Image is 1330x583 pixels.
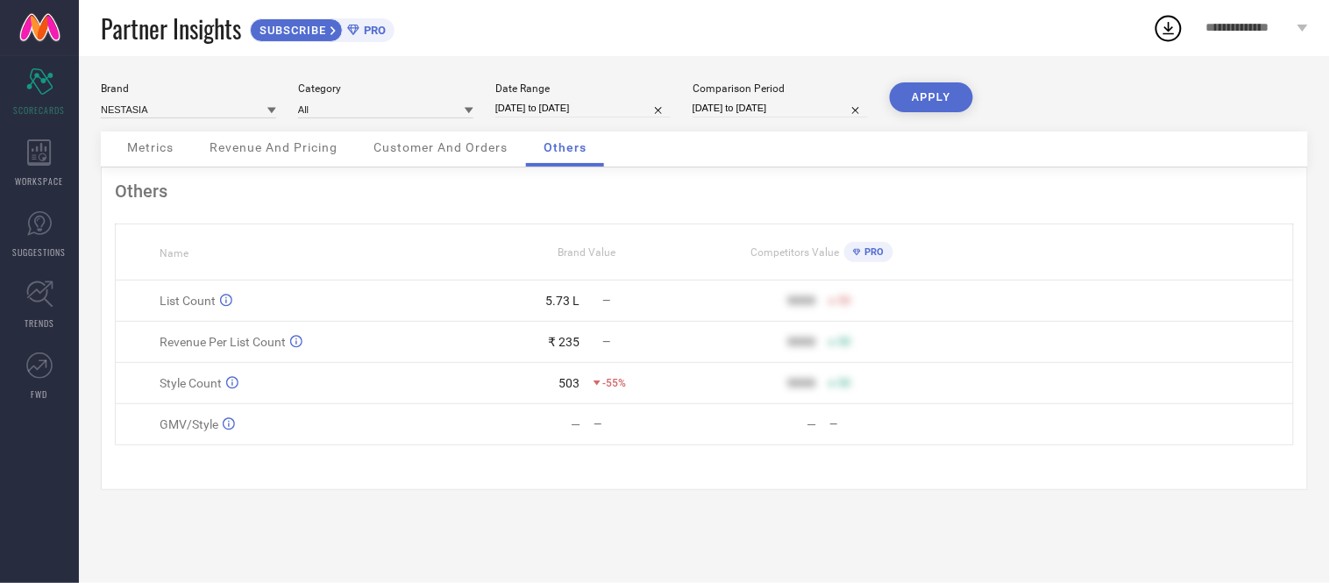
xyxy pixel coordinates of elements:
span: List Count [160,294,216,308]
span: 50 [838,336,850,348]
span: SUBSCRIBE [251,24,331,37]
span: WORKSPACE [16,174,64,188]
span: Metrics [127,140,174,154]
span: Customer And Orders [373,140,508,154]
span: Partner Insights [101,11,241,46]
div: 5.73 L [546,294,580,308]
a: SUBSCRIBEPRO [250,14,395,42]
span: TRENDS [25,316,54,330]
span: Revenue And Pricing [210,140,338,154]
div: Brand [101,82,276,95]
span: SUGGESTIONS [13,245,67,259]
div: ₹ 235 [549,335,580,349]
div: — [807,417,816,431]
input: Select date range [495,99,671,117]
span: FWD [32,387,48,401]
span: Brand Value [558,246,615,259]
span: Competitors Value [751,246,840,259]
span: Revenue Per List Count [160,335,286,349]
div: 503 [559,376,580,390]
span: 50 [838,377,850,389]
span: 50 [838,295,850,307]
div: Date Range [495,82,671,95]
button: APPLY [890,82,973,112]
div: — [829,418,939,430]
div: Category [298,82,473,95]
input: Select comparison period [693,99,868,117]
span: Name [160,247,188,260]
span: GMV/Style [160,417,218,431]
span: — [603,336,611,348]
div: 9999 [787,294,815,308]
span: — [603,295,611,307]
span: Style Count [160,376,222,390]
div: — [572,417,581,431]
span: PRO [359,24,386,37]
div: — [594,418,704,430]
span: PRO [861,246,885,258]
div: Open download list [1153,12,1184,44]
span: Others [544,140,587,154]
div: Comparison Period [693,82,868,95]
div: 9999 [787,335,815,349]
div: 9999 [787,376,815,390]
span: -55% [603,377,627,389]
div: Others [115,181,1294,202]
span: SCORECARDS [14,103,66,117]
